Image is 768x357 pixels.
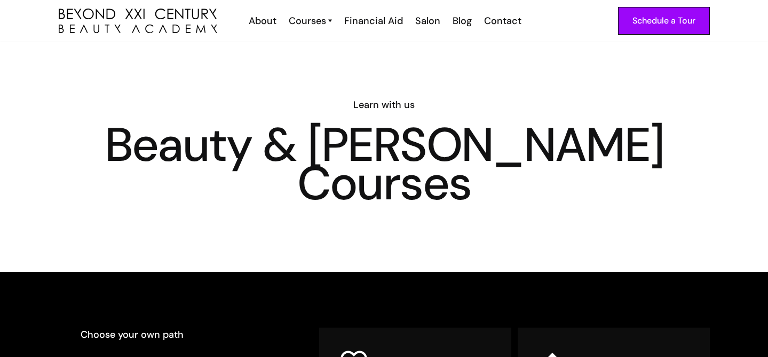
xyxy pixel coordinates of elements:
[632,14,695,28] div: Schedule a Tour
[453,14,472,28] div: Blog
[59,9,217,34] a: home
[59,98,710,112] h6: Learn with us
[446,14,477,28] a: Blog
[618,7,710,35] a: Schedule a Tour
[289,14,332,28] a: Courses
[81,328,289,342] h6: Choose your own path
[344,14,403,28] div: Financial Aid
[242,14,282,28] a: About
[484,14,521,28] div: Contact
[415,14,440,28] div: Salon
[59,126,710,203] h1: Beauty & [PERSON_NAME] Courses
[337,14,408,28] a: Financial Aid
[59,9,217,34] img: beyond 21st century beauty academy logo
[408,14,446,28] a: Salon
[249,14,276,28] div: About
[289,14,326,28] div: Courses
[477,14,527,28] a: Contact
